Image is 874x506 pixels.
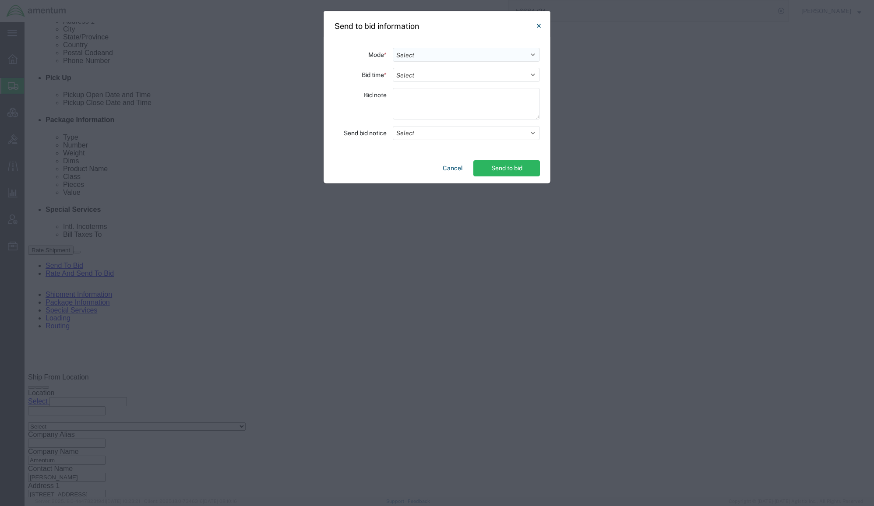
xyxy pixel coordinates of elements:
[439,160,466,176] button: Cancel
[530,17,547,35] button: Close
[364,88,387,102] label: Bid note
[335,20,419,32] h4: Send to bid information
[362,68,387,82] label: Bid time
[473,160,540,176] button: Send to bid
[344,126,387,140] label: Send bid notice
[368,48,387,62] label: Mode
[393,126,540,140] button: Select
